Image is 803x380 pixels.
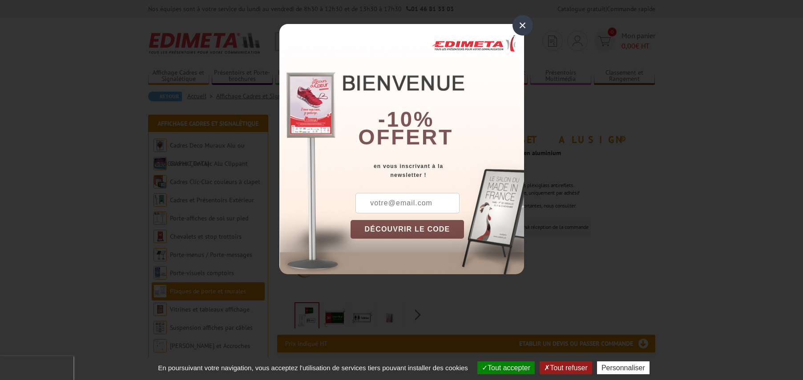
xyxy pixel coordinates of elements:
div: × [512,15,533,36]
font: offert [358,125,453,149]
button: DÉCOUVRIR LE CODE [351,220,464,239]
div: en vous inscrivant à la newsletter ! [351,162,524,180]
b: -10% [378,108,434,131]
span: En poursuivant votre navigation, vous acceptez l'utilisation de services tiers pouvant installer ... [153,364,472,372]
input: votre@email.com [355,193,460,213]
button: Personnaliser (fenêtre modale) [597,361,650,374]
button: Tout accepter [477,361,535,374]
button: Tout refuser [540,361,592,374]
